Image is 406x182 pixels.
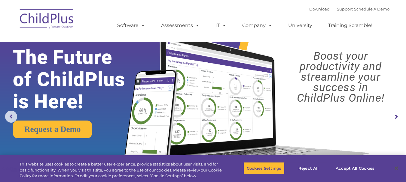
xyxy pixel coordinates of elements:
[155,19,206,31] a: Assessments
[111,19,151,31] a: Software
[84,64,109,69] span: Phone number
[280,51,401,103] rs-layer: Boost your productivity and streamline your success in ChildPlus Online!
[354,7,389,11] a: Schedule A Demo
[337,7,353,11] a: Support
[84,40,102,44] span: Last name
[390,162,403,175] button: Close
[282,19,318,31] a: University
[332,162,378,175] button: Accept All Cookies
[243,162,285,175] button: Cookies Settings
[322,19,380,31] a: Training Scramble!!
[290,162,327,175] button: Reject All
[13,46,142,113] rs-layer: The Future of ChildPlus is Here!
[209,19,232,31] a: IT
[13,121,92,138] a: Request a Demo
[309,7,389,11] font: |
[20,161,223,179] div: This website uses cookies to create a better user experience, provide statistics about user visit...
[17,5,77,35] img: ChildPlus by Procare Solutions
[236,19,278,31] a: Company
[309,7,330,11] a: Download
